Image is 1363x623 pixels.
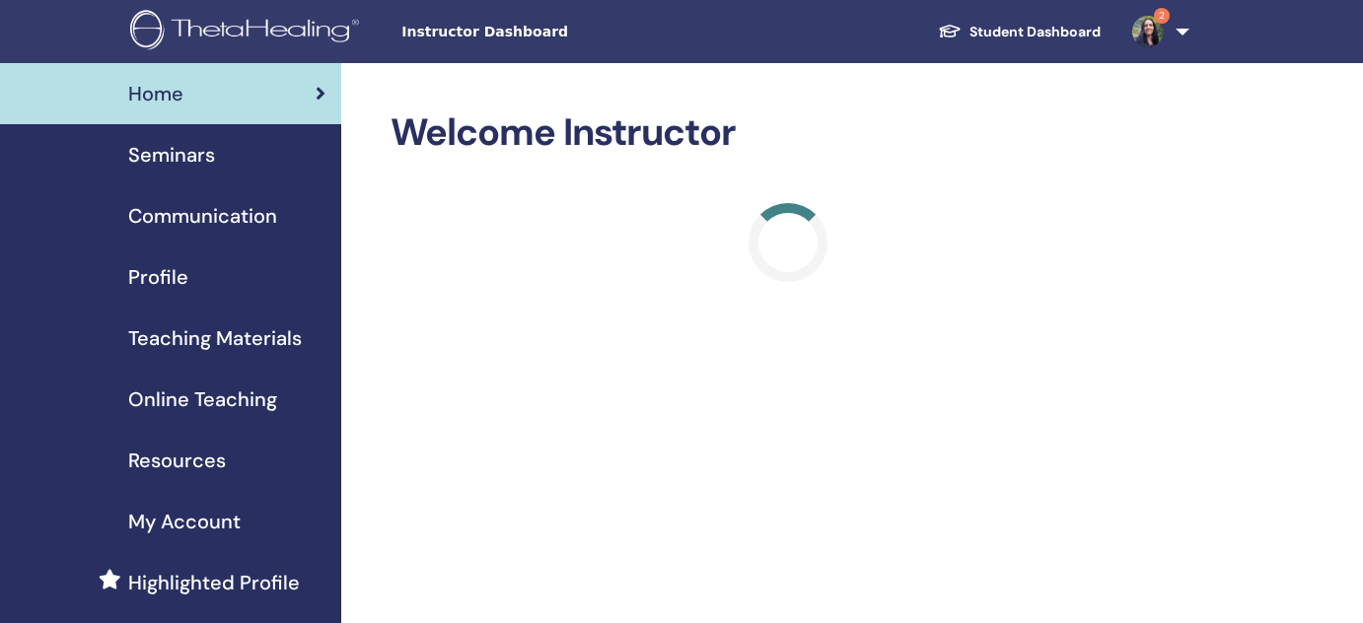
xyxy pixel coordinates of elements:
span: Highlighted Profile [128,568,300,597]
span: Instructor Dashboard [401,22,697,42]
img: logo.png [130,10,366,54]
span: My Account [128,507,241,536]
span: Profile [128,262,188,292]
span: Home [128,79,183,108]
span: Online Teaching [128,384,277,414]
span: 2 [1154,8,1170,24]
span: Seminars [128,140,215,170]
a: Student Dashboard [922,14,1116,50]
h2: Welcome Instructor [391,110,1186,156]
span: Teaching Materials [128,323,302,353]
img: default.jpg [1132,16,1164,47]
span: Communication [128,201,277,231]
span: Resources [128,446,226,475]
img: graduation-cap-white.svg [938,23,962,39]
